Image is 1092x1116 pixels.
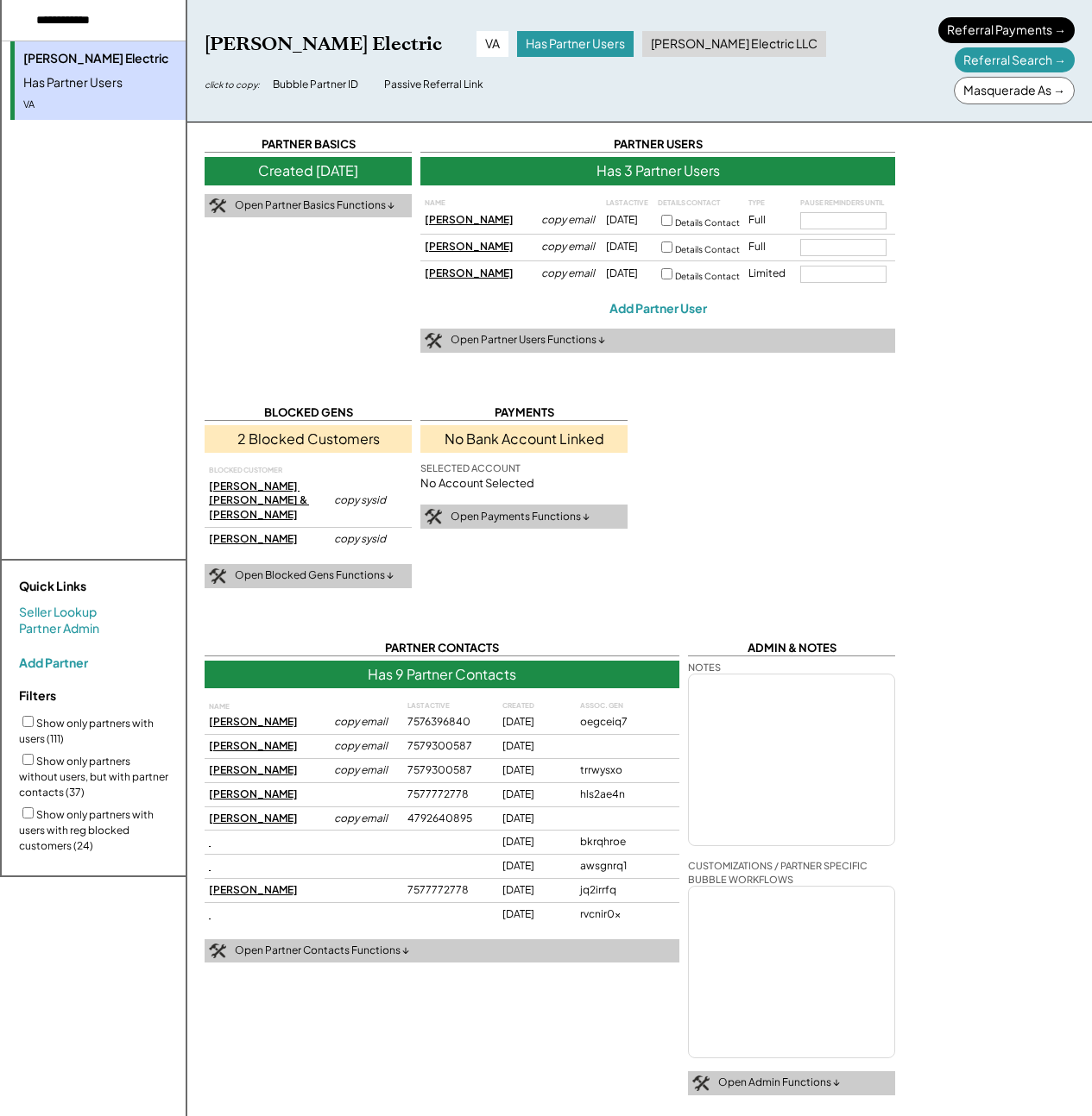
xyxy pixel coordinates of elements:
div: [PERSON_NAME] Electric [205,32,442,56]
div: Referral Payments → [938,17,1075,43]
div: Limited [748,266,796,281]
div: [DATE] [502,715,567,730]
div: Has Partner Users [517,31,634,57]
div: PARTNER USERS [420,136,895,153]
label: Details Contact [675,271,740,281]
a: Seller Lookup [19,604,97,621]
div: Open Blocked Gens Functions ↓ [235,568,394,583]
div: [DATE] [502,859,567,874]
div: [DATE] [606,213,653,228]
div: copy email [334,739,395,754]
div: Open Partner Basics Functions ↓ [235,198,395,213]
div: PARTNER BASICS [205,136,412,153]
div: oegceiq7 [580,715,641,730]
div: No Bank Account Linked [420,425,628,453]
div: Open Payments Functions ↓ [451,510,590,524]
div: copy sysid [334,493,395,508]
div: [PERSON_NAME] [209,739,321,754]
div: VA [477,31,508,57]
div: [DATE] [502,739,567,754]
div: NOTES [688,661,721,674]
div: trrwysxo [580,763,641,778]
div: copy email [334,763,395,778]
img: tool-icon.png [425,509,442,524]
div: [PERSON_NAME] [209,883,321,898]
div: copy email [334,812,395,826]
div: Has 3 Partner Users [420,157,895,185]
div: Has 9 Partner Contacts [205,661,679,688]
div: 7579300587 [407,763,489,778]
div: Full [748,240,796,254]
div: BLOCKED GENS [205,404,412,421]
div: copy email [541,266,602,281]
div: [PERSON_NAME] [209,763,321,778]
label: Show only partners with users (111) [19,717,154,745]
div: copy email [334,715,395,730]
div: ASSOC. GEN [580,701,641,711]
div: Masquerade As → [954,77,1075,104]
label: Show only partners without users, but with partner contacts (37) [19,755,168,799]
div: BLOCKED CUSTOMER [209,466,321,474]
div: rvcnir0x [580,907,641,922]
div: bkrqhroe [580,835,641,850]
div: awsgnrq1 [580,859,641,874]
div: [DATE] [502,883,567,898]
div: [PERSON_NAME] Electric [23,50,235,67]
div: CUSTOMIZATIONS / PARTNER SPECIFIC BUBBLE WORKFLOWS [688,859,895,886]
div: copy sysid [334,532,395,547]
div: Passive Referral Link [384,78,483,92]
div: NAME [209,702,321,711]
strong: Filters [19,687,56,703]
img: tool-icon.png [425,333,442,348]
div: click to copy: [205,78,260,91]
div: 7579300587 [407,739,489,754]
div: Full [748,213,796,228]
div: No Account Selected [420,475,628,491]
div: [PERSON_NAME] [425,266,537,281]
img: tool-icon.png [209,944,226,959]
div: Has Partner Users [23,74,235,91]
div: NAME [425,198,537,207]
div: PAUSE REMINDERS UNTIL [800,198,887,208]
div: jq2irrfq [580,883,641,898]
div: PARTNER CONTACTS [205,640,679,656]
div: [PERSON_NAME] [209,812,321,826]
div: [PERSON_NAME] [209,532,321,547]
div: VA [23,97,235,110]
div: [DATE] [606,240,653,254]
div: 2 Blocked Customers [205,425,412,453]
div: 7577772778 [407,787,489,802]
div: LAST ACTIVE [407,701,489,711]
div: Add Partner [19,655,88,670]
div: PAYMENTS [420,404,628,421]
div: Bubble Partner ID [273,78,358,92]
div: [DATE] [502,787,567,802]
img: tool-icon.png [209,198,226,214]
div: Open Partner Users Functions ↓ [451,333,605,348]
div: copy email [541,240,602,254]
div: SELECTED ACCOUNT [420,461,521,474]
div: LAST ACTIVE [606,198,653,208]
div: Quick Links [19,578,192,595]
div: [PERSON_NAME] [209,787,321,802]
div: CREATED [502,701,567,711]
a: Partner Admin [19,620,99,637]
div: [DATE] [502,907,567,922]
div: [PERSON_NAME] [PERSON_NAME] & [PERSON_NAME] [209,480,321,523]
label: Details Contact [675,217,740,228]
div: [DATE] [502,835,567,850]
img: tool-icon.png [692,1075,710,1091]
label: Details Contact [675,244,740,254]
div: [DATE] [606,266,653,281]
div: ADMIN & NOTES [688,640,895,656]
div: 4792640895 [407,812,489,826]
div: [PERSON_NAME] Electric LLC [642,31,826,57]
div: [DATE] [502,812,567,826]
img: tool-icon.png [209,568,226,584]
div: [DATE] [502,763,567,778]
div: Add Partner User [609,300,707,316]
div: hls2ae4n [580,787,641,802]
div: [PERSON_NAME] [425,213,537,228]
div: 7576396840 [407,715,489,730]
label: Show only partners with users with reg blocked customers (24) [19,808,154,852]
